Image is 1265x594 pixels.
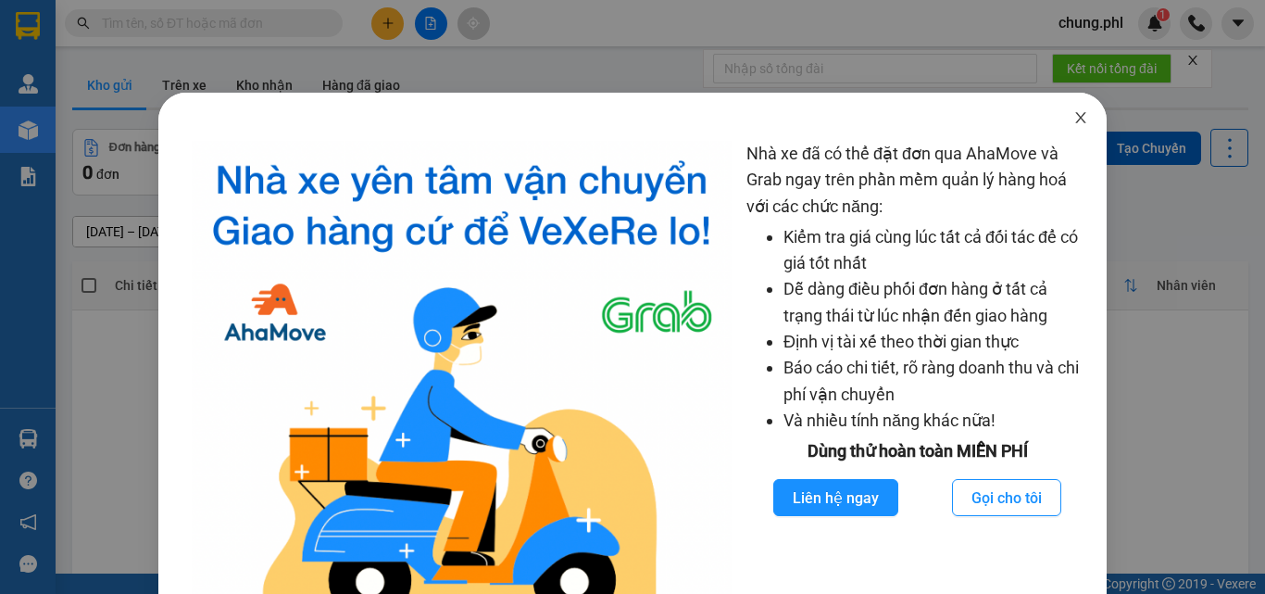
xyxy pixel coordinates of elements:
[783,355,1088,408] li: Báo cáo chi tiết, rõ ràng doanh thu và chi phí vận chuyển
[1055,93,1107,145] button: Close
[783,408,1088,434] li: Và nhiều tính năng khác nữa!
[783,276,1088,329] li: Dễ dàng điều phối đơn hàng ở tất cả trạng thái từ lúc nhận đến giao hàng
[1073,110,1088,125] span: close
[783,224,1088,277] li: Kiểm tra giá cùng lúc tất cả đối tác để có giá tốt nhất
[773,479,898,516] button: Liên hệ ngay
[971,487,1042,510] span: Gọi cho tôi
[952,479,1061,516] button: Gọi cho tôi
[783,329,1088,355] li: Định vị tài xế theo thời gian thực
[793,487,879,510] span: Liên hệ ngay
[746,438,1088,464] div: Dùng thử hoàn toàn MIỄN PHÍ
